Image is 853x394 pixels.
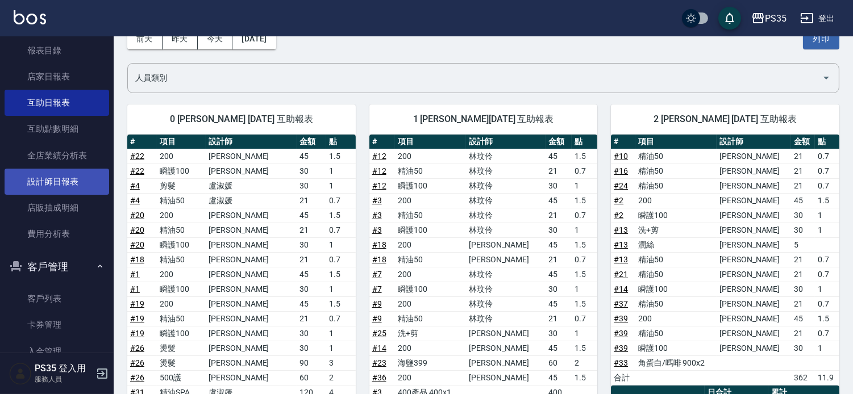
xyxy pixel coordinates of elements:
td: 瞬護100 [635,282,717,296]
img: Logo [14,10,46,24]
th: 金額 [791,135,815,149]
td: 21 [297,311,326,326]
td: [PERSON_NAME] [206,355,297,370]
td: 潤絲 [635,237,717,252]
td: 1.5 [572,267,598,282]
td: 30 [546,178,572,193]
td: 林玟伶 [466,223,546,237]
td: 瞬護100 [395,223,466,237]
td: 21 [546,164,572,178]
td: [PERSON_NAME] [466,341,546,355]
a: #18 [372,240,386,249]
a: #3 [372,196,382,205]
a: #1 [130,284,140,294]
a: #7 [372,270,382,279]
td: 精油50 [395,311,466,326]
td: [PERSON_NAME] [717,237,791,252]
td: 燙髮 [157,355,206,370]
td: 1.5 [572,370,598,385]
td: 林玟伶 [466,282,546,296]
td: 精油50 [635,296,717,311]
td: [PERSON_NAME] [717,164,791,178]
td: 瞬護100 [157,282,206,296]
td: 200 [395,149,466,164]
td: [PERSON_NAME] [717,149,791,164]
td: 45 [546,370,572,385]
td: 200 [157,267,206,282]
td: 0.7 [572,208,598,223]
td: 60 [546,355,572,370]
td: 200 [395,296,466,311]
td: 45 [546,193,572,208]
td: 1 [572,178,598,193]
td: 洗+剪 [635,223,717,237]
td: 瞬護100 [635,208,717,223]
td: 瞬護100 [635,341,717,355]
a: 設計師日報表 [5,169,109,195]
th: 點 [326,135,356,149]
td: 30 [297,178,326,193]
td: 200 [635,311,717,326]
td: 精油50 [157,311,206,326]
a: #2 [614,196,623,205]
td: [PERSON_NAME] [466,370,546,385]
td: 林玟伶 [466,311,546,326]
td: 45 [297,208,326,223]
span: 2 [PERSON_NAME] [DATE] 互助報表 [625,114,826,125]
td: 30 [297,326,326,341]
td: 精油50 [635,164,717,178]
td: 30 [791,341,815,355]
td: 30 [297,282,326,296]
a: #39 [614,314,628,323]
td: 200 [395,193,466,208]
td: 200 [395,267,466,282]
td: 90 [297,355,326,370]
td: 瞬護100 [395,178,466,193]
input: 人員名稱 [132,68,817,88]
td: 剪髮 [157,178,206,193]
td: 362 [791,370,815,385]
p: 服務人員 [35,374,93,384]
a: #13 [614,240,628,249]
td: 精油50 [635,252,717,267]
a: #19 [130,314,144,323]
td: 1.5 [326,149,356,164]
span: 1 [PERSON_NAME][DATE] 互助報表 [383,114,584,125]
td: 1 [326,341,356,355]
a: #20 [130,211,144,220]
td: 45 [297,149,326,164]
td: 1.5 [572,193,598,208]
td: 1 [815,208,839,223]
td: 11.9 [815,370,839,385]
td: 200 [157,296,206,311]
td: 30 [791,223,815,237]
th: 項目 [395,135,466,149]
a: #37 [614,299,628,308]
td: 21 [791,326,815,341]
td: 500護 [157,370,206,385]
a: #9 [372,314,382,323]
td: 30 [791,208,815,223]
td: [PERSON_NAME] [717,341,791,355]
td: 45 [297,267,326,282]
td: 2 [572,355,598,370]
td: 45 [546,149,572,164]
a: 報表目錄 [5,37,109,64]
th: # [127,135,157,149]
td: [PERSON_NAME] [206,237,297,252]
td: 200 [395,370,466,385]
a: #24 [614,181,628,190]
a: #19 [130,329,144,338]
td: 精油50 [395,252,466,267]
table: a dense table [611,135,839,385]
td: 精油50 [635,178,717,193]
td: 21 [297,193,326,208]
a: #4 [130,196,140,205]
a: #18 [372,255,386,264]
a: #19 [130,299,144,308]
td: 45 [546,341,572,355]
td: 45 [546,296,572,311]
td: [PERSON_NAME] [206,223,297,237]
td: 60 [297,370,326,385]
td: 45 [297,296,326,311]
